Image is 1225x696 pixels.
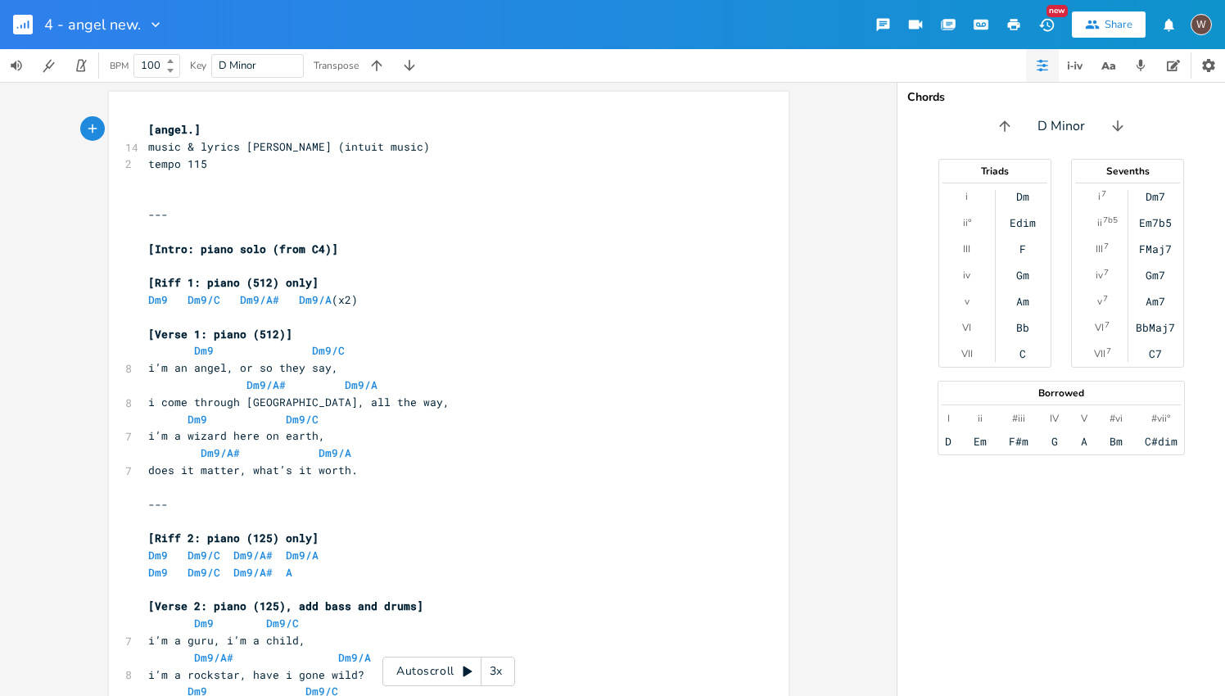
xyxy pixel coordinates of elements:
div: #vii° [1151,412,1170,425]
div: Em [974,435,987,448]
span: Dm9/A [338,650,371,665]
div: Key [190,61,206,70]
span: i’m a rockstar, have i gone wild? [148,667,364,682]
span: Dm9/A# [233,565,273,580]
div: BPM [110,61,129,70]
span: Dm9 [194,343,214,358]
span: Dm9/C [312,343,345,358]
span: i’m a guru, i’m a child, [148,633,305,648]
div: D [945,435,952,448]
div: C [1019,347,1026,360]
sup: 7 [1101,188,1106,201]
div: i [965,190,968,203]
div: ii [1097,216,1102,229]
span: 4 - angel new. [44,17,141,32]
span: [Verse 1: piano (512)] [148,327,292,341]
div: Bb [1016,321,1029,334]
div: Bm [1110,435,1123,448]
span: tempo 115 [148,156,207,171]
span: --- [148,497,168,512]
div: Am7 [1146,295,1165,308]
sup: 7 [1105,319,1110,332]
div: Borrowed [938,388,1184,398]
div: C#dim [1145,435,1178,448]
span: Dm9 [188,412,207,427]
span: Dm9 [148,292,168,307]
span: (x2) [148,292,358,307]
span: Dm9/A# [194,650,233,665]
button: Share [1072,11,1146,38]
span: i’m an angel, or so they say, [148,360,338,375]
span: Dm9/A [319,445,351,460]
div: ii [978,412,983,425]
div: iv [1096,269,1103,282]
span: Dm9/C [188,548,220,563]
div: Sevenths [1072,166,1183,176]
div: BbMaj7 [1136,321,1175,334]
sup: 7 [1104,240,1109,253]
div: III [1096,242,1103,255]
div: v [965,295,970,308]
span: Dm9/C [188,565,220,580]
div: iv [963,269,970,282]
span: [Riff 2: piano (125) only] [148,531,319,545]
div: Triads [939,166,1051,176]
div: A [1081,435,1087,448]
button: New [1030,10,1063,39]
span: Dm9/A [299,292,332,307]
div: C7 [1149,347,1162,360]
div: FMaj7 [1139,242,1172,255]
div: #vi [1110,412,1123,425]
span: [Verse 2: piano (125), add bass and drums] [148,599,423,613]
div: F [1019,242,1026,255]
div: 3x [481,657,511,686]
span: Dm9/A# [201,445,240,460]
span: Dm9 [148,548,168,563]
sup: 7b5 [1103,214,1118,227]
div: Dm [1016,190,1029,203]
div: New [1046,5,1068,17]
span: Dm9/A# [246,377,286,392]
span: D Minor [1037,117,1085,136]
div: Chords [907,92,1215,103]
div: #iii [1012,412,1025,425]
span: Dm9/C [286,412,319,427]
div: Edim [1010,216,1036,229]
div: III [963,242,970,255]
span: [Intro: piano solo (from C4)] [148,242,338,256]
span: [Riff 1: piano (512) only] [148,275,319,290]
div: ii° [963,216,971,229]
div: IV [1050,412,1059,425]
span: i’m a wizard here on earth, [148,428,325,443]
span: [angel.] [148,122,201,137]
div: Autoscroll [382,657,515,686]
span: --- [148,207,168,222]
div: Gm [1016,269,1029,282]
span: A [286,565,292,580]
div: v [1097,295,1102,308]
div: VII [961,347,973,360]
span: D Minor [219,58,256,73]
span: music & lyrics [PERSON_NAME] (intuit music) [148,139,430,154]
button: W [1191,6,1212,43]
div: Em7b5 [1139,216,1172,229]
span: Dm9/A [345,377,377,392]
span: Dm9 [194,616,214,630]
div: V [1081,412,1087,425]
sup: 7 [1106,345,1111,358]
div: G [1051,435,1058,448]
span: Dm9/C [188,292,220,307]
span: Dm9/A# [233,548,273,563]
div: I [947,412,950,425]
span: does it matter, what’s it worth. [148,463,358,477]
sup: 7 [1103,292,1108,305]
span: i come through [GEOGRAPHIC_DATA], all the way, [148,395,450,409]
div: Am [1016,295,1029,308]
div: VI [962,321,971,334]
sup: 7 [1104,266,1109,279]
div: VI [1095,321,1104,334]
div: F#m [1009,435,1028,448]
span: Dm9 [148,565,168,580]
span: Dm9/A [286,548,319,563]
span: Dm9/A# [240,292,279,307]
